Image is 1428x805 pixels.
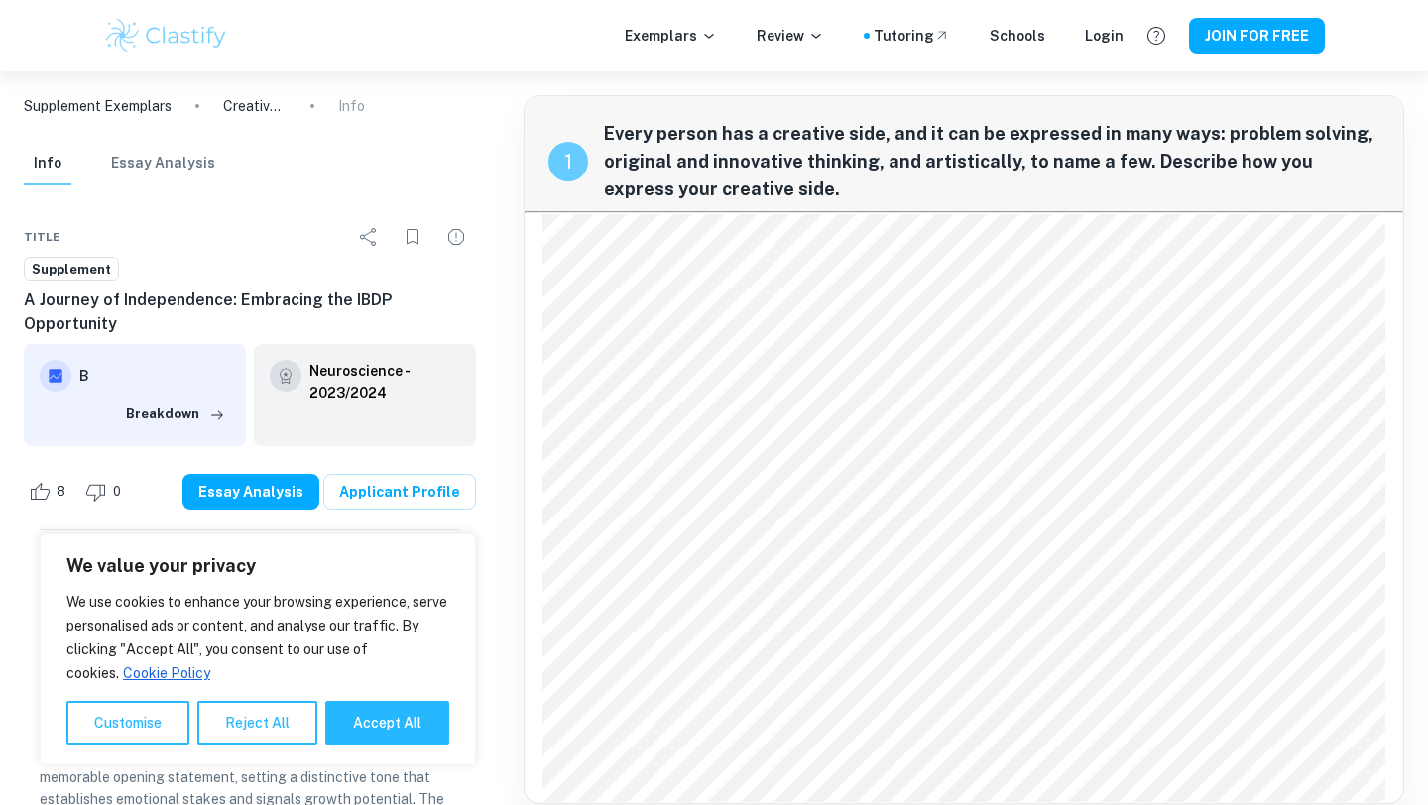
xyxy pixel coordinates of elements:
[323,474,476,510] a: Applicant Profile
[24,228,60,246] span: Title
[66,554,449,578] p: We value your privacy
[309,360,460,403] a: Neuroscience - 2023/2024
[604,120,1379,203] span: Every person has a creative side, and it can be expressed in many ways: problem solving, original...
[1189,18,1325,54] button: JOIN FOR FREE
[338,95,365,117] p: Info
[548,142,588,181] div: recipe
[990,25,1045,47] a: Schools
[80,476,132,508] div: Dislike
[24,288,476,336] h6: A Journey of Independence: Embracing the IBDP Opportunity
[223,95,287,117] p: Creative Problem Solving: Finding Solutions in the Everyday
[121,400,230,429] button: Breakdown
[122,664,211,682] a: Cookie Policy
[46,482,76,502] span: 8
[1139,19,1173,53] button: Help and Feedback
[103,16,229,56] img: Clastify logo
[24,476,76,508] div: Like
[874,25,950,47] a: Tutoring
[1085,25,1124,47] a: Login
[182,474,319,510] button: Essay Analysis
[625,25,717,47] p: Exemplars
[349,217,389,257] div: Share
[24,257,119,282] a: Supplement
[757,25,824,47] p: Review
[102,482,132,502] span: 0
[66,701,189,745] button: Customise
[24,95,172,117] a: Supplement Exemplars
[79,365,230,387] h6: B
[40,533,476,765] div: We value your privacy
[111,142,215,185] button: Essay Analysis
[25,260,118,280] span: Supplement
[66,590,449,685] p: We use cookies to enhance your browsing experience, serve personalised ads or content, and analys...
[436,217,476,257] div: Report issue
[197,701,317,745] button: Reject All
[325,701,449,745] button: Accept All
[24,142,71,185] button: Info
[393,217,432,257] div: Bookmark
